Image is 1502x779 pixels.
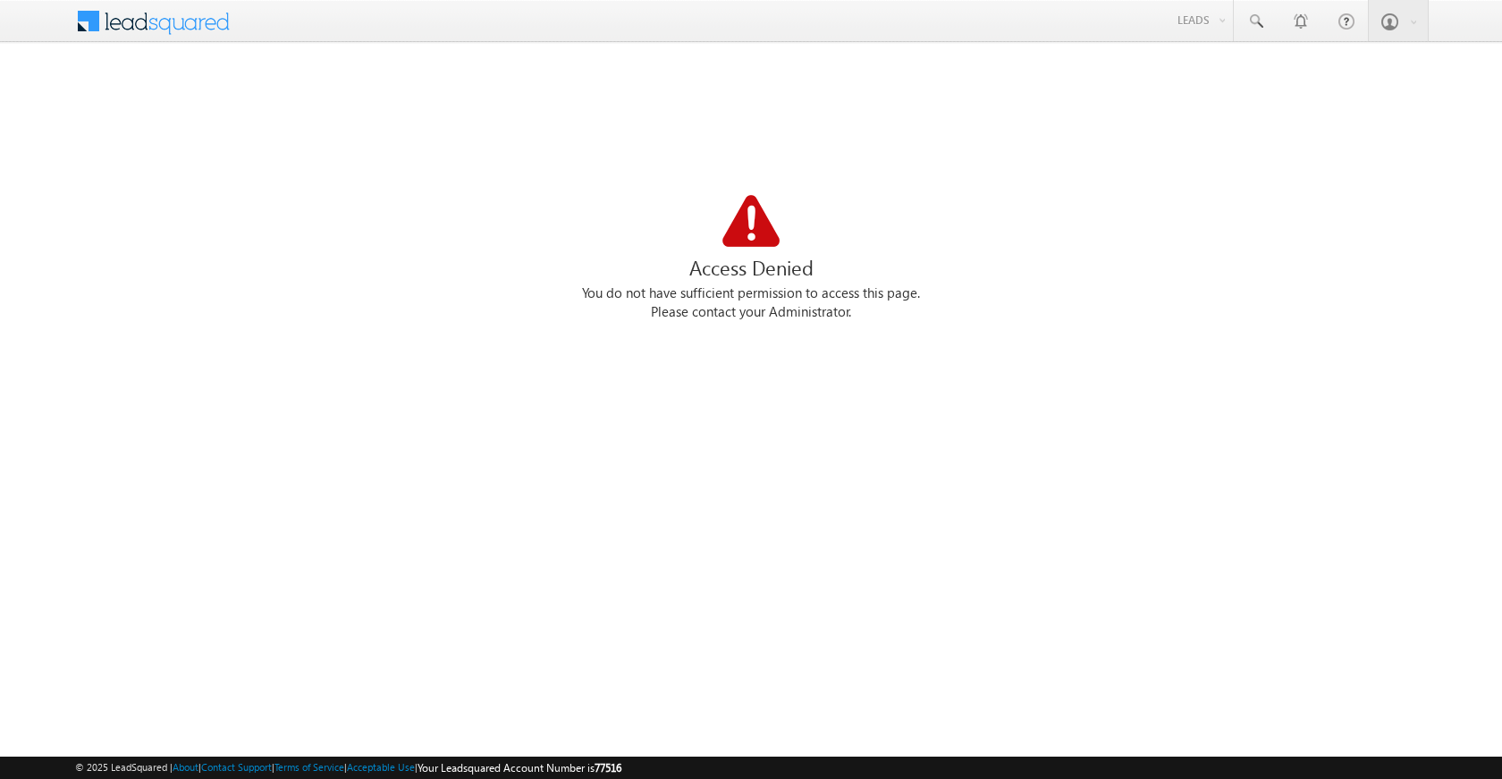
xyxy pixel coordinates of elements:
[75,759,621,776] span: © 2025 LeadSquared | | | | |
[347,761,415,773] a: Acceptable Use
[722,195,780,247] img: Access Denied
[274,761,344,773] a: Terms of Service
[75,303,1427,322] div: Please contact your Administrator.
[595,761,621,775] span: 77516
[173,761,198,773] a: About
[75,250,1427,284] div: Access Denied
[75,284,1427,303] div: You do not have sufficient permission to access this page.
[201,761,272,773] a: Contact Support
[418,761,621,775] span: Your Leadsquared Account Number is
